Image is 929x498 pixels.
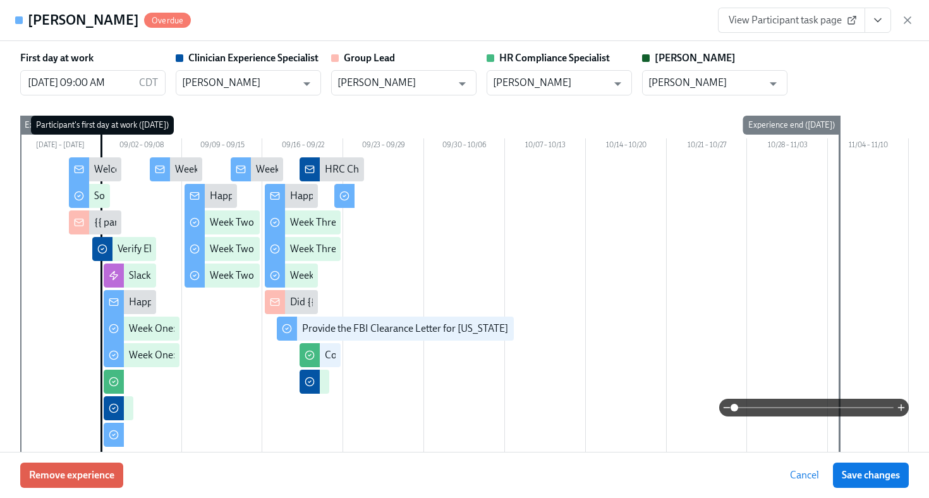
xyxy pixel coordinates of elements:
div: Experience end ([DATE]) [743,116,840,135]
div: Week One Onboarding Recap! [175,162,306,176]
div: Week One: Welcome To Charlie Health Tasks! (~3 hours to complete) [129,322,422,336]
div: Happy Week Two! [210,189,288,203]
span: Remove experience [29,469,114,482]
div: Week Three: Ethics, Conduct, & Legal Responsibilities (~5 hours to complete) [290,242,619,256]
a: View Participant task page [718,8,865,33]
div: Software Set-Up [94,189,164,203]
div: 09/16 – 09/22 [262,138,343,155]
span: Overdue [144,16,191,25]
div: Confirm HRC Compliance [325,348,437,362]
button: Cancel [781,463,828,488]
button: Open [297,74,317,94]
span: View Participant task page [729,14,854,27]
div: Week Two Onboarding Recap! [256,162,387,176]
strong: Clinician Experience Specialist [188,52,319,64]
div: 09/02 – 09/08 [101,138,182,155]
button: Remove experience [20,463,123,488]
p: CDT [139,76,158,90]
div: Participant's first day at work ([DATE]) [31,116,174,135]
div: 09/23 – 09/29 [343,138,424,155]
div: Verify Elation for {{ participant.fullName }} [118,242,299,256]
div: Week Two: Get To Know Your Role (~4 hours to complete) [210,216,456,229]
span: Cancel [790,469,819,482]
div: Welcome To The Charlie Health Team! [94,162,258,176]
strong: [PERSON_NAME] [655,52,736,64]
div: 09/09 – 09/15 [182,138,263,155]
label: First day at work [20,51,94,65]
div: Provide the FBI Clearance Letter for [US_STATE] [302,322,508,336]
div: Happy First Day! [129,295,200,309]
div: 10/28 – 11/03 [747,138,828,155]
div: Happy Final Week of Onboarding! [290,189,437,203]
div: Did {{ participant.fullName }} Schedule A Meet & Greet? [290,295,529,309]
div: {{ participant.fullName }} has started onboarding [94,216,305,229]
button: Save changes [833,463,909,488]
div: Week Two: Core Processes (~1.25 hours to complete) [210,242,435,256]
div: Week Three: Cultural Competence & Special Populations (~3 hours to complete) [290,216,631,229]
div: 10/21 – 10/27 [667,138,748,155]
strong: Group Lead [344,52,395,64]
div: Slack Invites [129,269,181,282]
div: HRC Check [325,162,373,176]
span: Save changes [842,469,900,482]
div: 11/04 – 11/10 [828,138,909,155]
button: View task page [865,8,891,33]
strong: HR Compliance Specialist [499,52,610,64]
button: Open [763,74,783,94]
div: 10/14 – 10/20 [586,138,667,155]
div: [DATE] – [DATE] [20,138,101,155]
h4: [PERSON_NAME] [28,11,139,30]
div: 09/30 – 10/06 [424,138,505,155]
button: Open [608,74,628,94]
div: 10/07 – 10/13 [505,138,586,155]
div: Week One: Essential Compliance Tasks (~6.5 hours to complete) [129,348,403,362]
button: Open [452,74,472,94]
div: Week Two: Compliance Crisis Response (~1.5 hours to complete) [210,269,486,282]
div: Week Three: Final Onboarding Tasks (~1.5 hours to complete) [290,269,554,282]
